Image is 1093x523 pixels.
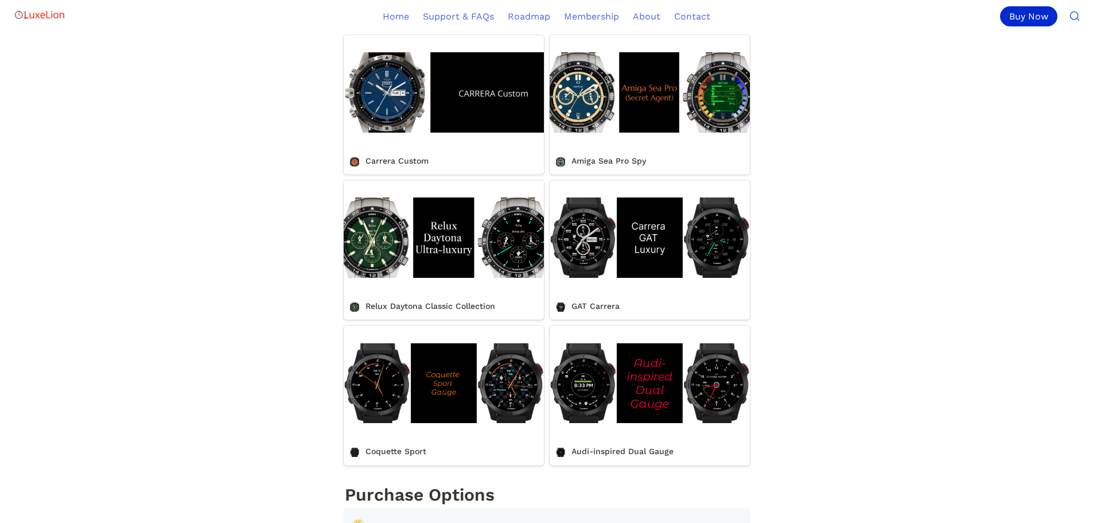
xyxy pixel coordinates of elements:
div: Buy Now [1000,6,1057,26]
a: Carrera Custom [344,35,544,175]
img: Logo [14,3,65,26]
a: Relux Daytona Classic Collection [344,180,544,320]
a: GAT Carrera [550,180,750,320]
h1: Purchase Options [344,482,750,507]
a: Coquette Sport [344,326,544,465]
a: Amiga Sea Pro Spy [550,35,750,175]
a: Audi-inspired Dual Gauge [550,326,750,465]
a: Buy Now [1000,6,1062,26]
